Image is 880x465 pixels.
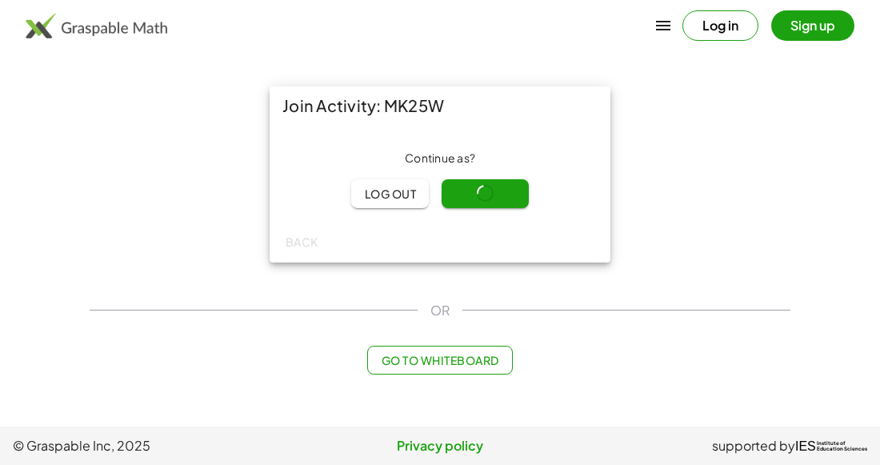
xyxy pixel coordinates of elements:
button: Go to Whiteboard [367,346,512,375]
button: Log in [682,10,758,41]
span: © Graspable Inc, 2025 [13,436,298,455]
span: OR [430,301,450,320]
button: Sign up [771,10,854,41]
span: Go to Whiteboard [381,353,498,367]
span: Log out [364,186,416,201]
span: supported by [712,436,795,455]
a: IESInstitute ofEducation Sciences [795,436,867,455]
button: Log out [351,179,429,208]
span: IES [795,439,816,454]
span: Institute of Education Sciences [817,441,867,452]
a: Privacy policy [298,436,582,455]
div: Continue as ? [282,150,598,166]
div: Join Activity: MK25W [270,86,610,125]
